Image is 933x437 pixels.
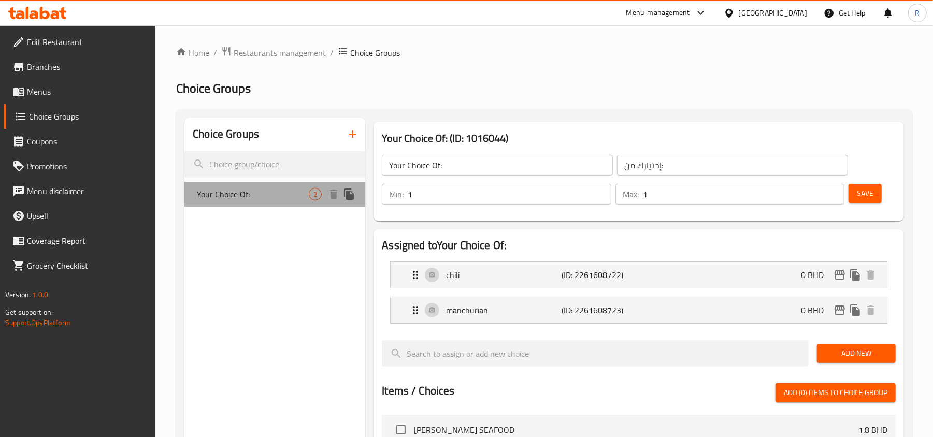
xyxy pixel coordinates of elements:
li: Expand [382,257,896,293]
span: Add (0) items to choice group [784,386,887,399]
p: Min: [389,188,404,200]
h2: Assigned to Your Choice Of: [382,238,896,253]
button: duplicate [848,302,863,318]
span: Menu disclaimer [27,185,148,197]
a: Grocery Checklist [4,253,156,278]
span: Coverage Report [27,235,148,247]
button: Add (0) items to choice group [776,383,896,402]
p: 1.8 BHD [858,424,887,436]
p: Max: [623,188,639,200]
button: Save [849,184,882,203]
a: Menu disclaimer [4,179,156,203]
button: delete [326,186,341,202]
span: Your Choice Of: [197,188,309,200]
span: Promotions [27,160,148,172]
span: Edit Restaurant [27,36,148,48]
button: delete [863,267,879,283]
p: (ID: 2261608722) [562,269,639,281]
a: Menus [4,79,156,104]
a: Coverage Report [4,228,156,253]
input: search [382,340,809,367]
span: Version: [5,288,31,301]
div: Your Choice Of:2deleteduplicate [184,182,365,207]
a: Home [176,47,209,59]
span: R [915,7,920,19]
span: 1.0.0 [32,288,48,301]
button: Add New [817,344,896,363]
span: Choice Groups [176,77,251,100]
div: Menu-management [626,7,690,19]
li: / [330,47,334,59]
p: 0 BHD [801,269,832,281]
a: Choice Groups [4,104,156,129]
p: chili [446,269,562,281]
span: Upsell [27,210,148,222]
h2: Choice Groups [193,126,259,142]
p: manchurian [446,304,562,316]
span: Get support on: [5,305,53,319]
h2: Items / Choices [382,383,454,399]
p: (ID: 2261608723) [562,304,639,316]
a: Branches [4,54,156,79]
span: Branches [27,61,148,73]
p: 0 BHD [801,304,832,316]
div: Expand [391,297,887,323]
span: Grocery Checklist [27,259,148,272]
span: Choice Groups [29,110,148,123]
span: Coupons [27,135,148,148]
li: Expand [382,293,896,328]
button: duplicate [341,186,357,202]
nav: breadcrumb [176,46,912,60]
span: Add New [825,347,887,360]
input: search [184,151,365,178]
span: [PERSON_NAME] SEAFOOD [414,424,858,436]
a: Support.OpsPlatform [5,316,71,329]
span: 2 [309,190,321,199]
button: delete [863,302,879,318]
a: Edit Restaurant [4,30,156,54]
span: Menus [27,85,148,98]
a: Restaurants management [221,46,326,60]
h3: Your Choice Of: (ID: 1016044) [382,130,896,147]
button: edit [832,302,848,318]
li: / [213,47,217,59]
a: Coupons [4,129,156,154]
span: Restaurants management [234,47,326,59]
span: Choice Groups [350,47,400,59]
a: Promotions [4,154,156,179]
span: Save [857,187,873,200]
div: [GEOGRAPHIC_DATA] [739,7,807,19]
button: duplicate [848,267,863,283]
div: Expand [391,262,887,288]
button: edit [832,267,848,283]
a: Upsell [4,203,156,228]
